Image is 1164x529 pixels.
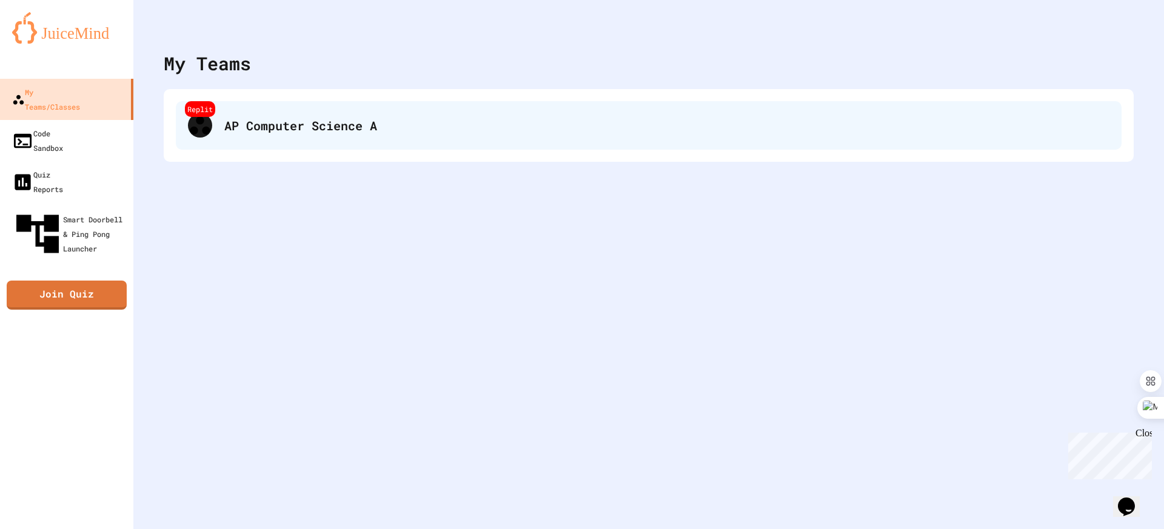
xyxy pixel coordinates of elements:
img: logo-orange.svg [12,12,121,44]
div: My Teams/Classes [12,85,80,114]
iframe: chat widget [1063,428,1152,479]
div: AP Computer Science A [224,116,1109,135]
div: Chat with us now!Close [5,5,84,77]
a: Join Quiz [7,281,127,310]
div: Replit [185,101,215,117]
div: Smart Doorbell & Ping Pong Launcher [12,208,129,259]
div: Quiz Reports [12,167,63,196]
div: Code Sandbox [12,126,63,155]
div: My Teams [164,50,251,77]
iframe: chat widget [1113,481,1152,517]
div: ReplitAP Computer Science A [176,101,1122,150]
